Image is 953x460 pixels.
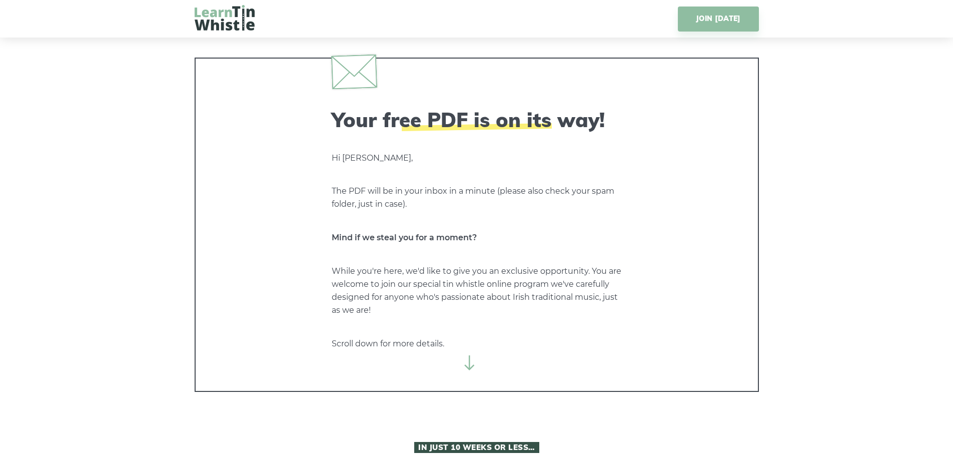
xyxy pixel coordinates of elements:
[332,233,477,242] strong: Mind if we steal you for a moment?
[332,265,622,317] p: While you're here, we'd like to give you an exclusive opportunity. You are welcome to join our sp...
[332,337,622,350] p: Scroll down for more details.
[195,5,255,31] img: LearnTinWhistle.com
[414,442,539,453] span: In Just 10 Weeks or Less…
[332,185,622,211] p: The PDF will be in your inbox in a minute (please also check your spam folder, just in case).
[332,108,622,132] h2: Your free PDF is on its way!
[678,7,758,32] a: JOIN [DATE]
[331,54,377,89] img: envelope.svg
[332,152,622,165] p: Hi [PERSON_NAME],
